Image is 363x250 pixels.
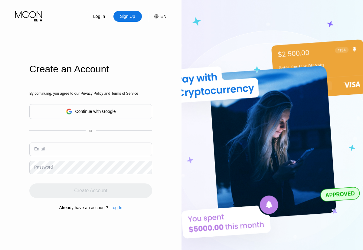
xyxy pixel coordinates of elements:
[29,91,152,96] div: By continuing, you agree to our
[89,129,93,133] div: or
[34,146,45,151] div: Email
[93,13,106,19] div: Log In
[103,91,111,96] span: and
[110,205,122,210] div: Log In
[111,91,138,96] span: Terms of Service
[113,11,142,22] div: Sign Up
[108,205,122,210] div: Log In
[59,205,108,210] div: Already have an account?
[80,91,103,96] span: Privacy Policy
[75,109,116,114] div: Continue with Google
[34,165,53,169] div: Password
[29,104,152,119] div: Continue with Google
[161,14,166,19] div: EN
[85,11,113,22] div: Log In
[29,64,152,75] div: Create an Account
[119,13,136,19] div: Sign Up
[148,11,166,22] div: EN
